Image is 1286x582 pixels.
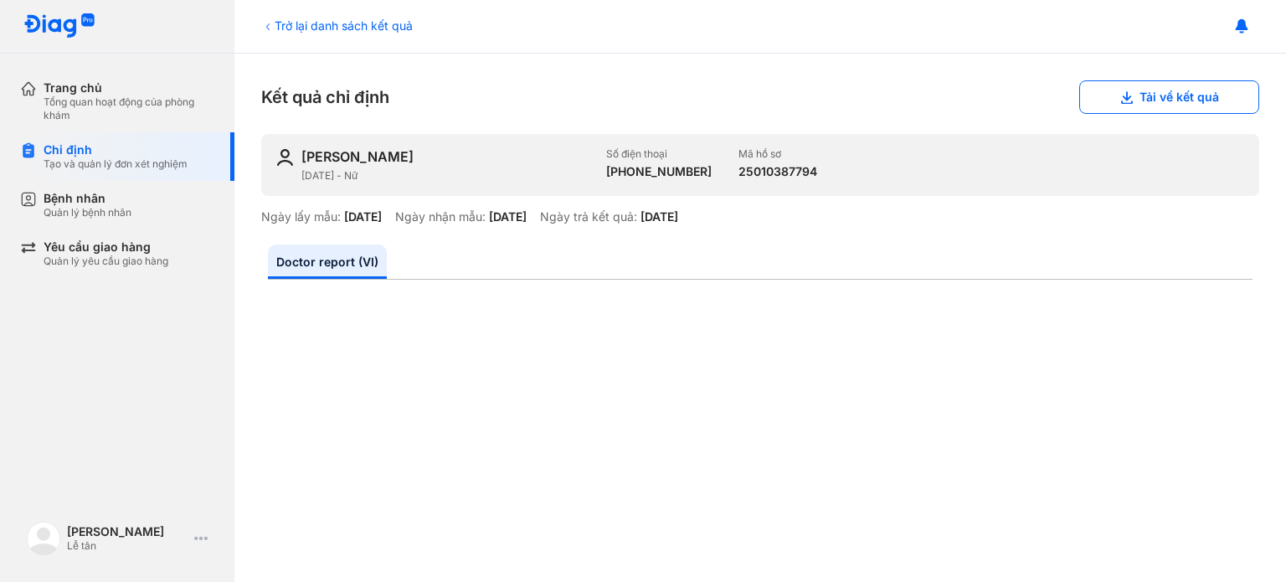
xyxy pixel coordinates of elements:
[738,147,817,161] div: Mã hồ sơ
[44,157,188,171] div: Tạo và quản lý đơn xét nghiệm
[44,255,168,268] div: Quản lý yêu cầu giao hàng
[301,147,414,166] div: [PERSON_NAME]
[606,164,712,179] div: [PHONE_NUMBER]
[261,17,413,34] div: Trở lại danh sách kết quả
[606,147,712,161] div: Số điện thoại
[44,206,131,219] div: Quản lý bệnh nhân
[261,80,1259,114] div: Kết quả chỉ định
[540,209,637,224] div: Ngày trả kết quả:
[27,522,60,555] img: logo
[1079,80,1259,114] button: Tải về kết quả
[261,209,341,224] div: Ngày lấy mẫu:
[395,209,486,224] div: Ngày nhận mẫu:
[640,209,678,224] div: [DATE]
[301,169,593,183] div: [DATE] - Nữ
[44,80,214,95] div: Trang chủ
[489,209,527,224] div: [DATE]
[23,13,95,39] img: logo
[67,539,188,553] div: Lễ tân
[44,95,214,122] div: Tổng quan hoạt động của phòng khám
[344,209,382,224] div: [DATE]
[44,142,188,157] div: Chỉ định
[44,239,168,255] div: Yêu cầu giao hàng
[275,147,295,167] img: user-icon
[44,191,131,206] div: Bệnh nhân
[67,524,188,539] div: [PERSON_NAME]
[268,245,387,279] a: Doctor report (VI)
[738,164,817,179] div: 25010387794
